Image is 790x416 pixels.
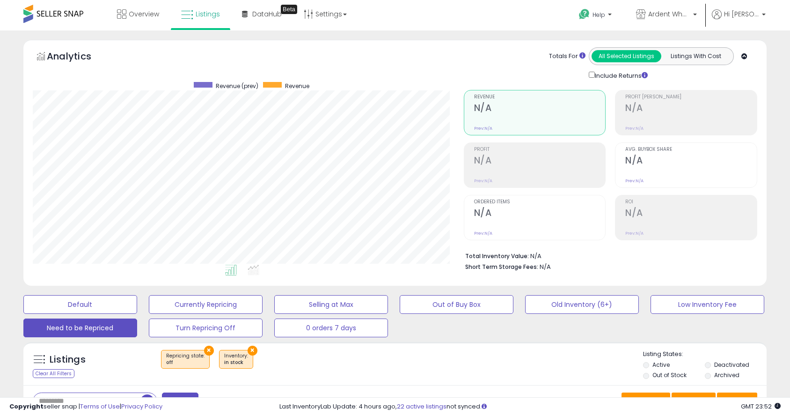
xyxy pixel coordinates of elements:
[625,126,644,131] small: Prev: N/A
[714,361,749,369] label: Deactivated
[712,9,766,30] a: Hi [PERSON_NAME]
[274,295,388,314] button: Selling at Max
[578,8,590,20] i: Get Help
[474,126,492,131] small: Prev: N/A
[582,70,659,81] div: Include Returns
[33,369,74,378] div: Clear All Filters
[285,82,309,90] span: Revenue
[549,52,585,61] div: Totals For
[648,9,690,19] span: Ardent Wholesale
[625,155,757,168] h2: N/A
[162,393,198,409] button: Filters
[474,103,606,115] h2: N/A
[571,1,621,30] a: Help
[224,352,248,366] span: Inventory :
[474,95,606,100] span: Revenue
[592,11,605,19] span: Help
[474,155,606,168] h2: N/A
[166,359,205,366] div: off
[474,208,606,220] h2: N/A
[465,263,538,271] b: Short Term Storage Fees:
[717,393,757,409] button: Actions
[525,295,639,314] button: Old Inventory (6+)
[129,9,159,19] span: Overview
[465,250,751,261] li: N/A
[672,393,716,409] button: Columns
[625,230,644,236] small: Prev: N/A
[149,319,263,337] button: Turn Repricing Off
[625,178,644,184] small: Prev: N/A
[540,262,551,271] span: N/A
[741,402,781,411] span: 2025-09-17 23:52 GMT
[651,295,764,314] button: Low Inventory Fee
[248,346,257,356] button: ×
[592,50,661,62] button: All Selected Listings
[216,82,258,90] span: Revenue (prev)
[678,396,707,405] span: Columns
[149,295,263,314] button: Currently Repricing
[474,178,492,184] small: Prev: N/A
[279,402,781,411] div: Last InventoryLab Update: 4 hours ago, not synced.
[121,402,162,411] a: Privacy Policy
[196,9,220,19] span: Listings
[625,208,757,220] h2: N/A
[643,350,767,359] p: Listing States:
[625,200,757,205] span: ROI
[23,319,137,337] button: Need to be Repriced
[661,50,731,62] button: Listings With Cost
[23,295,137,314] button: Default
[204,346,214,356] button: ×
[9,402,162,411] div: seller snap | |
[625,103,757,115] h2: N/A
[252,9,282,19] span: DataHub
[622,393,670,409] button: Save View
[281,5,297,14] div: Tooltip anchor
[724,9,759,19] span: Hi [PERSON_NAME]
[474,147,606,152] span: Profit
[47,50,110,65] h5: Analytics
[166,352,205,366] span: Repricing state :
[714,371,739,379] label: Archived
[474,200,606,205] span: Ordered Items
[652,361,670,369] label: Active
[400,295,513,314] button: Out of Buy Box
[625,95,757,100] span: Profit [PERSON_NAME]
[474,230,492,236] small: Prev: N/A
[625,147,757,152] span: Avg. Buybox Share
[50,353,86,366] h5: Listings
[465,252,529,260] b: Total Inventory Value:
[224,359,248,366] div: in stock
[274,319,388,337] button: 0 orders 7 days
[652,371,687,379] label: Out of Stock
[9,402,44,411] strong: Copyright
[397,402,446,411] a: 22 active listings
